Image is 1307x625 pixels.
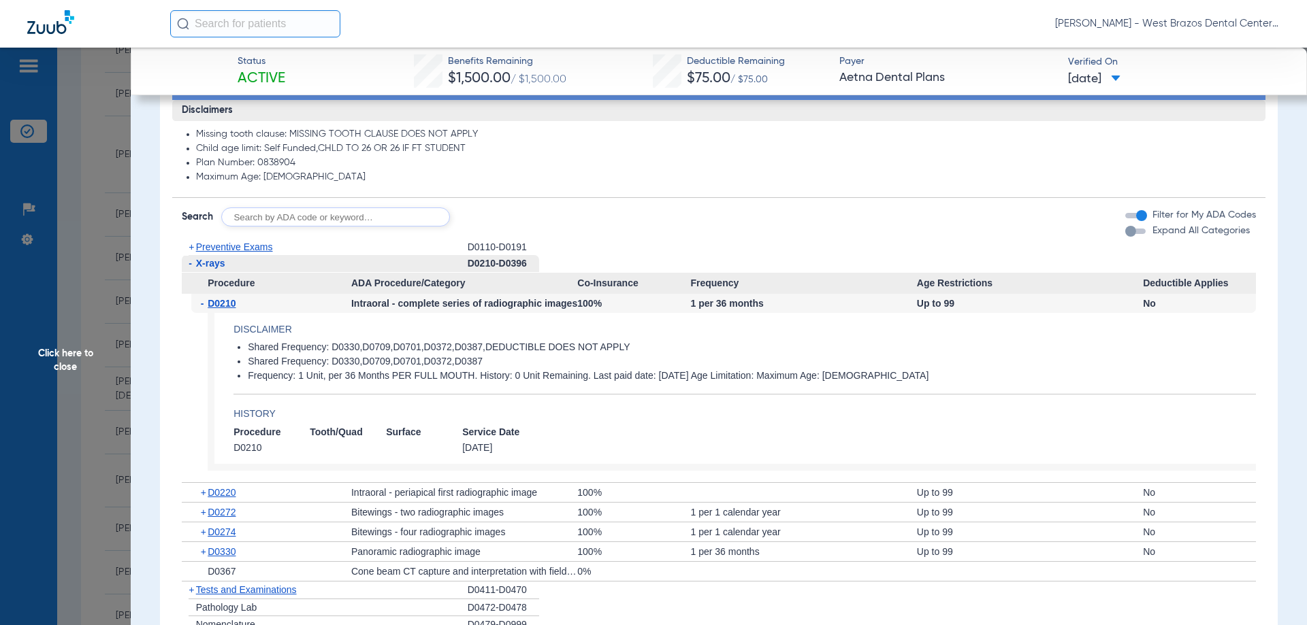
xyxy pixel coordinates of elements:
[208,507,236,518] span: D0272
[238,54,285,69] span: Status
[1143,294,1256,313] div: No
[196,241,273,252] span: Preventive Exams
[182,273,351,294] span: Procedure
[351,483,577,502] div: Intraoral - periapical first radiographic image
[248,356,1256,368] li: Shared Frequency: D0330,D0709,D0701,D0372,D0387
[233,407,1256,421] h4: History
[687,54,785,69] span: Deductible Remaining
[1068,71,1120,88] span: [DATE]
[468,239,539,256] div: D0110-D0191
[577,562,690,581] div: 0%
[1143,273,1256,294] span: Deductible Applies
[917,294,1143,313] div: Up to 99
[1143,483,1256,502] div: No
[917,483,1143,502] div: Up to 99
[448,71,511,86] span: $1,500.00
[917,522,1143,541] div: Up to 99
[1143,503,1256,522] div: No
[577,522,690,541] div: 100%
[310,426,386,439] span: Tooth/Quad
[196,157,1257,169] li: Plan Number: 0838904
[208,566,236,577] span: D0367
[839,54,1056,69] span: Payer
[208,546,236,557] span: D0330
[468,255,539,273] div: D0210-D0396
[917,503,1143,522] div: Up to 99
[690,273,916,294] span: Frequency
[462,426,538,439] span: Service Date
[201,542,208,561] span: +
[687,71,730,86] span: $75.00
[248,370,1256,382] li: Frequency: 1 Unit, per 36 Months PER FULL MOUTH. History: 0 Unit Remaining. Last paid date: [DATE...
[201,294,208,313] span: -
[170,10,340,37] input: Search for patients
[208,526,236,537] span: D0274
[351,273,577,294] span: ADA Procedure/Category
[196,171,1257,184] li: Maximum Age: [DEMOGRAPHIC_DATA]
[1143,542,1256,561] div: No
[196,584,297,595] span: Tests and Examinations
[917,273,1143,294] span: Age Restrictions
[1068,55,1285,69] span: Verified On
[690,503,916,522] div: 1 per 1 calendar year
[839,69,1056,86] span: Aetna Dental Plans
[201,503,208,522] span: +
[690,294,916,313] div: 1 per 36 months
[448,54,566,69] span: Benefits Remaining
[221,207,450,226] input: Search by ADA code or keyword…
[196,143,1257,155] li: Child age limit: Self Funded,CHLD TO 26 OR 26 IF FT STUDENT
[577,273,690,294] span: Co-Insurance
[577,483,690,502] div: 100%
[208,487,236,498] span: D0220
[351,542,577,561] div: Panoramic radiographic image
[577,503,690,522] div: 100%
[208,298,236,309] span: D0210
[1152,226,1250,235] span: Expand All Categories
[690,542,916,561] div: 1 per 36 months
[577,542,690,561] div: 100%
[511,74,566,85] span: / $1,500.00
[189,258,192,269] span: -
[462,441,538,454] span: [DATE]
[730,75,768,84] span: / $75.00
[177,18,189,30] img: Search Icon
[351,562,577,581] div: Cone beam CT capture and interpretation with field of view of both jaws; with or without cranium
[577,294,690,313] div: 100%
[196,258,225,269] span: X-rays
[351,294,577,313] div: Intraoral - complete series of radiographic images
[238,69,285,88] span: Active
[1150,208,1256,222] label: Filter for My ADA Codes
[189,241,194,252] span: +
[27,10,74,34] img: Zuub Logo
[351,522,577,541] div: Bitewings - four radiographic images
[189,584,194,595] span: +
[201,522,208,541] span: +
[917,542,1143,561] div: Up to 99
[196,602,257,613] span: Pathology Lab
[172,100,1266,122] h3: Disclaimers
[351,503,577,522] div: Bitewings - two radiographic images
[468,581,539,599] div: D0411-D0470
[468,599,539,617] div: D0472-D0478
[1055,17,1280,31] span: [PERSON_NAME] - West Brazos Dental Center [GEOGRAPHIC_DATA]
[182,210,213,224] span: Search
[201,483,208,502] span: +
[690,522,916,541] div: 1 per 1 calendar year
[248,341,1256,354] li: Shared Frequency: D0330,D0709,D0701,D0372,D0387,DEDUCTIBLE DOES NOT APPLY
[233,322,1256,337] h4: Disclaimer
[196,129,1257,141] li: Missing tooth clause: MISSING TOOTH CLAUSE DOES NOT APPLY
[386,426,462,439] span: Surface
[1143,522,1256,541] div: No
[233,441,310,454] span: D0210
[233,426,310,439] span: Procedure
